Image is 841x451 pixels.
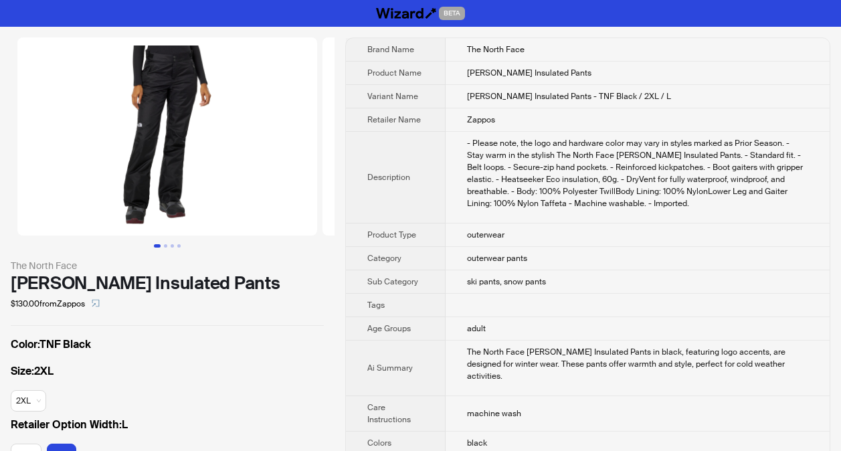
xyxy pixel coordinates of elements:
[467,346,808,382] div: The North Face Sally Insulated Pants in black, featuring logo accents, are designed for winter we...
[367,44,414,55] span: Brand Name
[467,68,591,78] span: [PERSON_NAME] Insulated Pants
[467,91,671,102] span: [PERSON_NAME] Insulated Pants - TNF Black / 2XL / L
[367,68,422,78] span: Product Name
[467,408,521,419] span: machine wash
[11,417,324,433] label: L
[17,37,317,236] img: Sally Insulated Pants Sally Insulated Pants - TNF Black / 2XL / L image 1
[439,7,465,20] span: BETA
[367,114,421,125] span: Retailer Name
[367,438,391,448] span: Colors
[11,293,324,314] div: $130.00 from Zappos
[367,300,385,310] span: Tags
[11,337,39,351] span: Color :
[367,323,411,334] span: Age Groups
[11,364,34,378] span: Size :
[171,244,174,248] button: Go to slide 3
[467,276,546,287] span: ski pants, snow pants
[177,244,181,248] button: Go to slide 4
[164,244,167,248] button: Go to slide 2
[11,273,324,293] div: [PERSON_NAME] Insulated Pants
[467,253,527,264] span: outerwear pants
[322,37,622,236] img: Sally Insulated Pants Sally Insulated Pants - TNF Black / 2XL / L image 2
[467,230,504,240] span: outerwear
[154,244,161,248] button: Go to slide 1
[467,438,487,448] span: black
[92,299,100,307] span: select
[367,276,418,287] span: Sub Category
[467,44,525,55] span: The North Face
[367,402,411,425] span: Care Instructions
[367,91,418,102] span: Variant Name
[467,323,486,334] span: adult
[11,337,324,353] label: TNF Black
[16,391,41,411] span: available
[367,172,410,183] span: Description
[467,137,808,209] div: - Please note, the logo and hardware color may vary in styles marked as Prior Season. - Stay warm...
[11,258,324,273] div: The North Face
[367,230,416,240] span: Product Type
[11,418,122,432] span: Retailer Option Width :
[367,363,413,373] span: Ai Summary
[11,363,324,379] label: 2XL
[467,114,495,125] span: Zappos
[367,253,401,264] span: Category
